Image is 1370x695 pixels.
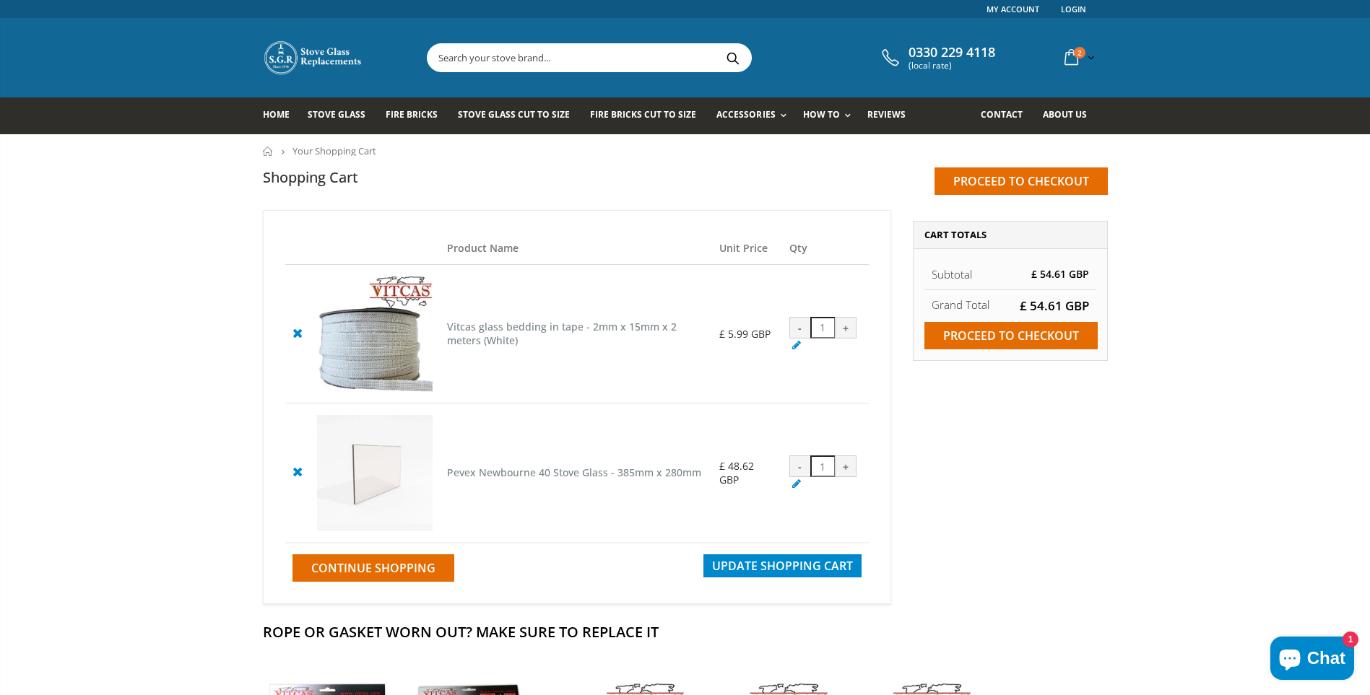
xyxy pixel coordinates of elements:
div: - [789,317,811,338]
input: Search your stove brand... [428,44,913,71]
div: + [835,317,857,338]
th: Qty [782,232,869,265]
span: Reviews [867,108,906,121]
span: Stove Glass Cut To Size [458,108,570,121]
a: Stove Glass Cut To Size [458,97,581,134]
a: Contact [981,97,1033,134]
h1: Shopping Cart [263,167,358,187]
img: Stove Glass Replacement [263,40,364,76]
a: Stove Glass [308,97,376,134]
a: Vitcas glass bedding in tape - 2mm x 15mm x 2 meters (White) [447,320,677,347]
a: 0330 229 4118 (local rate) [878,45,995,71]
span: Subtotal [932,267,972,281]
span: £ 54.61 GBP [1020,297,1089,314]
th: Product Name [440,232,712,265]
span: £ 54.61 GBP [1031,267,1089,281]
span: Update Shopping Cart [712,558,853,574]
input: Proceed to checkout [924,322,1098,349]
a: Pevex Newbourne 40 Stove Glass - 385mm x 280mm [447,465,701,479]
span: £ 48.62 GBP [719,459,754,486]
div: + [835,455,857,477]
span: Fire Bricks [386,108,438,121]
a: Accessories [716,97,793,134]
a: Home [263,147,274,156]
span: £ 5.99 GBP [719,327,771,341]
a: Continue Shopping [292,554,454,582]
a: Fire Bricks Cut To Size [590,97,707,134]
button: Update Shopping Cart [703,554,862,577]
span: (local rate) [909,61,995,71]
img: Vitcas glass bedding in tape - 2mm x 15mm x 2 meters (White) [317,276,433,392]
button: Search [717,44,750,71]
input: Proceed to checkout [935,167,1108,195]
span: Accessories [716,108,775,121]
strong: Grand Total [932,297,989,312]
h2: Rope Or Gasket Worn Out? Make Sure To Replace It [263,622,1108,642]
span: Continue Shopping [311,560,435,576]
span: Home [263,108,290,121]
a: Reviews [867,97,916,134]
a: How To [803,97,858,134]
span: How To [803,108,840,121]
div: - [789,455,811,477]
span: 2 [1074,47,1085,58]
a: Fire Bricks [386,97,448,134]
span: 0330 229 4118 [909,45,995,61]
img: Pevex Newbourne 40 Stove Glass - 385mm x 280mm [317,415,433,531]
span: Cart Totals [924,228,987,241]
a: 2 [1059,43,1098,71]
span: Contact [981,108,1023,121]
span: About us [1043,108,1087,121]
a: About us [1043,97,1098,134]
span: Your Shopping Cart [292,144,376,157]
span: Fire Bricks Cut To Size [590,108,696,121]
a: Home [263,97,300,134]
span: Stove Glass [308,108,365,121]
inbox-online-store-chat: Shopify online store chat [1266,637,1358,683]
th: Unit Price [712,232,782,265]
